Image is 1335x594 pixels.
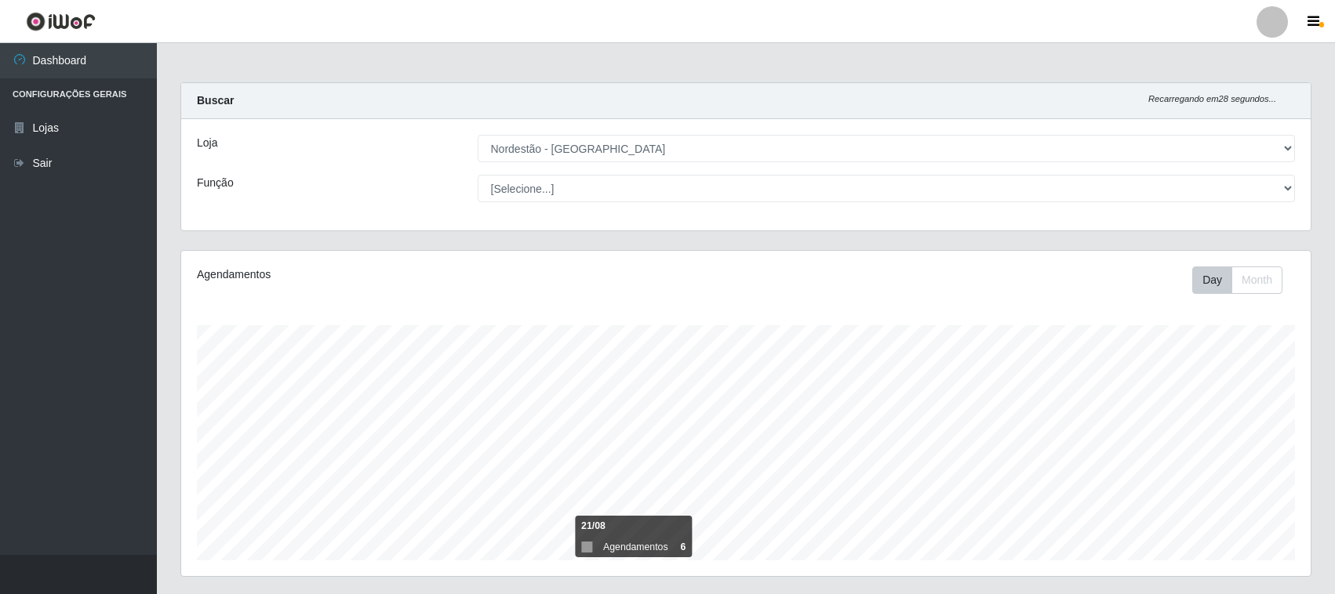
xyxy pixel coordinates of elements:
[26,12,96,31] img: CoreUI Logo
[1148,94,1276,103] i: Recarregando em 28 segundos...
[1192,266,1295,294] div: Toolbar with button groups
[197,266,641,283] div: Agendamentos
[1231,266,1282,294] button: Month
[197,175,234,191] label: Função
[197,135,217,151] label: Loja
[1192,266,1282,294] div: First group
[1192,266,1232,294] button: Day
[197,94,234,107] strong: Buscar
